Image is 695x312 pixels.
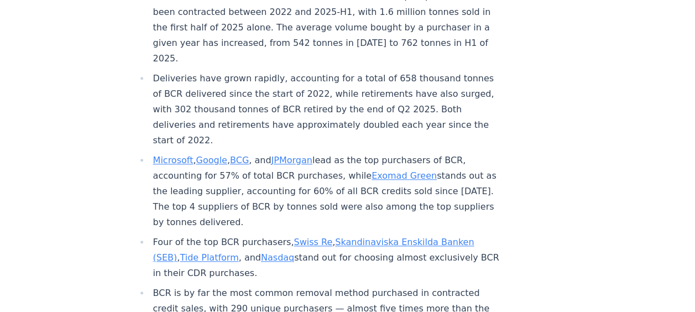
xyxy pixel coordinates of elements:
[150,235,501,281] li: Four of the top BCR purchasers, , , , and stand out for choosing almost exclusively BCR in their ...
[153,155,194,165] a: Microsoft
[180,252,238,263] a: Tide Platform
[261,252,294,263] a: Nasdaq
[372,170,437,181] a: Exomad Green
[150,71,501,148] li: Deliveries have grown rapidly, accounting for a total of 658 thousand tonnes of BCR delivered sin...
[150,153,501,230] li: , , , and lead as the top purchasers of BCR, accounting for 57% of total BCR purchases, while sta...
[271,155,312,165] a: JPMorgan
[294,237,332,247] a: Swiss Re
[196,155,227,165] a: Google
[230,155,249,165] a: BCG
